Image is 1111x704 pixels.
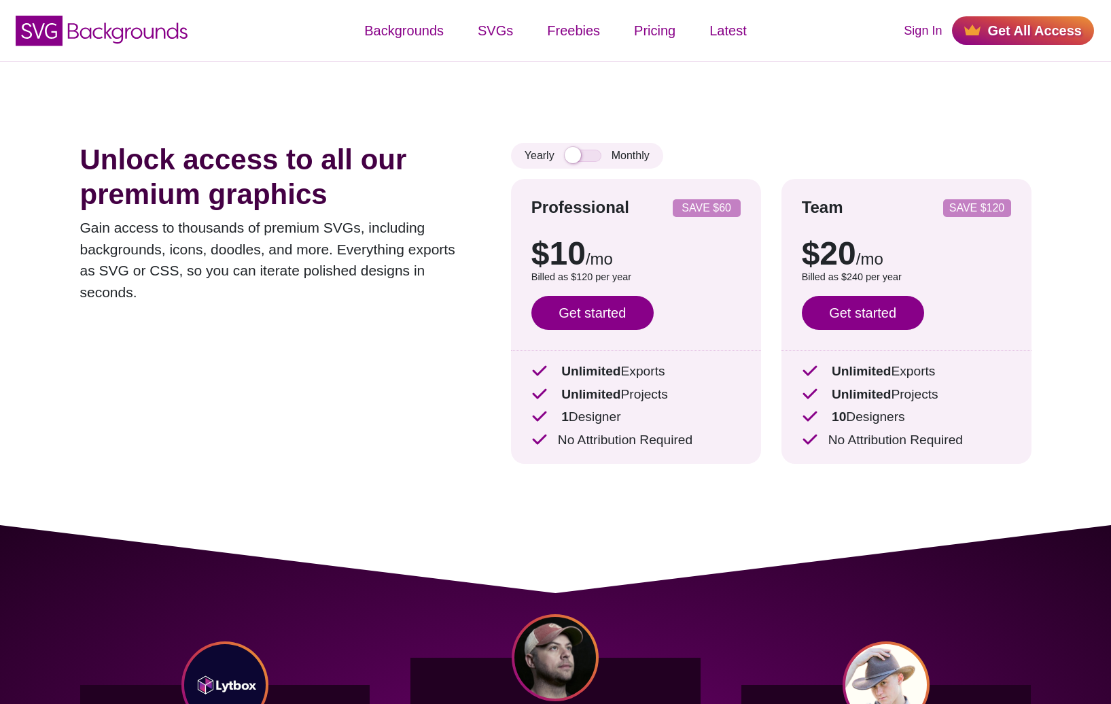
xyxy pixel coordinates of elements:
img: Chris Coyier headshot [512,614,599,701]
a: Freebies [530,10,617,51]
p: Exports [802,362,1011,382]
p: Billed as $120 per year [531,270,741,285]
p: SAVE $120 [949,203,1006,214]
strong: 10 [832,409,846,424]
a: Backgrounds [347,10,461,51]
p: Projects [531,385,741,405]
a: Get All Access [952,16,1094,45]
strong: Team [802,198,843,216]
h1: Unlock access to all our premium graphics [80,143,470,212]
p: Gain access to thousands of premium SVGs, including backgrounds, icons, doodles, and more. Everyt... [80,217,470,303]
p: $20 [802,237,1011,270]
strong: Unlimited [832,364,891,378]
a: SVGs [461,10,530,51]
p: Exports [531,362,741,382]
span: /mo [586,250,613,268]
a: Get started [531,296,654,330]
span: /mo [856,250,883,268]
p: Projects [802,385,1011,405]
strong: Unlimited [832,387,891,401]
p: SAVE $60 [678,203,735,214]
strong: Professional [531,198,629,216]
strong: Unlimited [561,387,620,401]
strong: 1 [561,409,569,424]
strong: Unlimited [561,364,620,378]
p: $10 [531,237,741,270]
p: Designers [802,407,1011,427]
p: Billed as $240 per year [802,270,1011,285]
p: Designer [531,407,741,427]
div: Yearly Monthly [511,143,663,169]
p: No Attribution Required [531,431,741,450]
a: Pricing [617,10,692,51]
a: Latest [692,10,763,51]
p: No Attribution Required [802,431,1011,450]
a: Sign In [904,22,942,40]
a: Get started [802,296,924,330]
